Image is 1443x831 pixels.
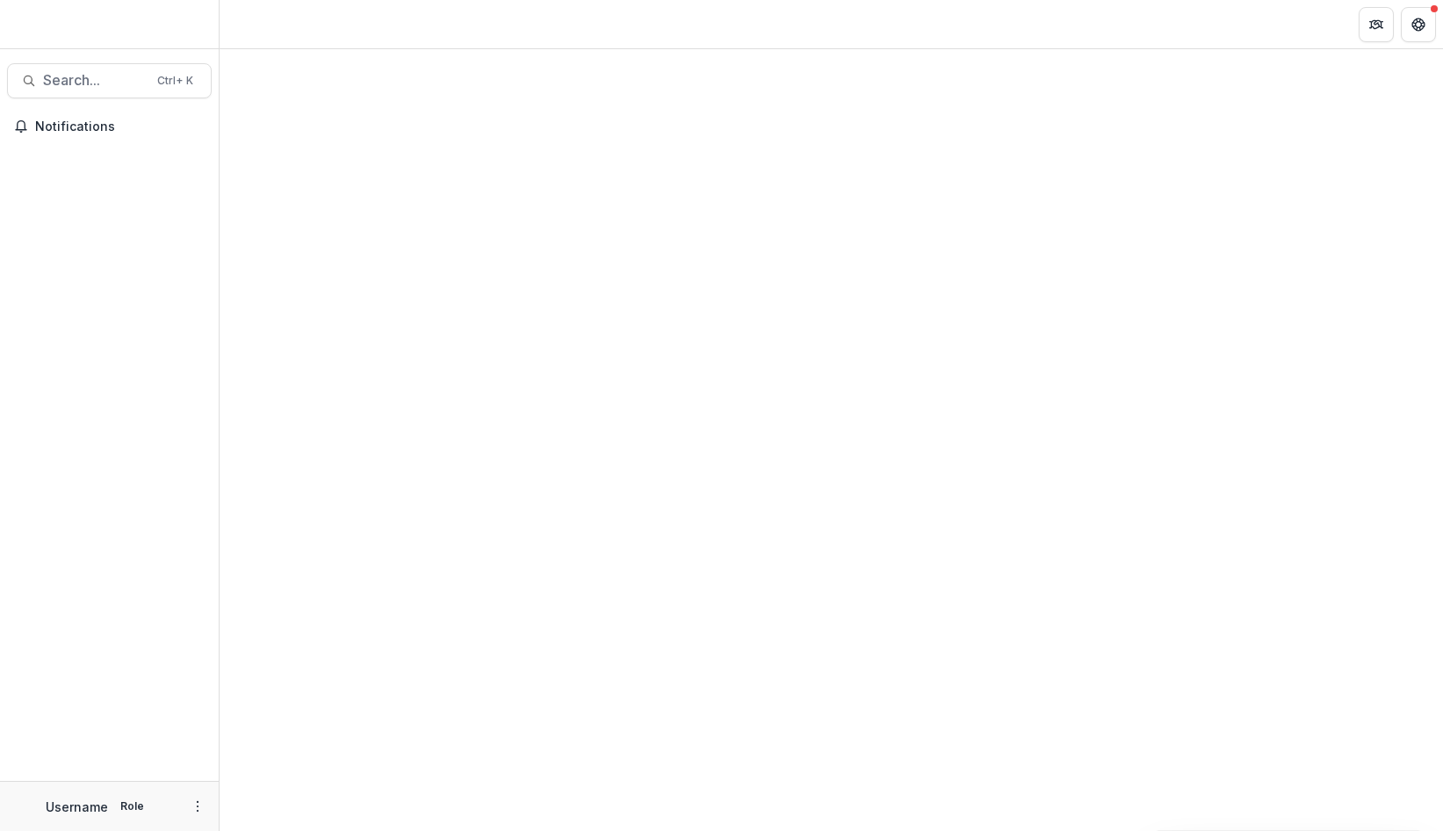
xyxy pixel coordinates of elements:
[35,119,205,134] span: Notifications
[1359,7,1394,42] button: Partners
[227,11,301,37] nav: breadcrumb
[46,798,108,816] p: Username
[43,72,147,89] span: Search...
[7,112,212,141] button: Notifications
[1401,7,1436,42] button: Get Help
[115,798,149,814] p: Role
[187,796,208,817] button: More
[154,71,197,90] div: Ctrl + K
[7,63,212,98] button: Search...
